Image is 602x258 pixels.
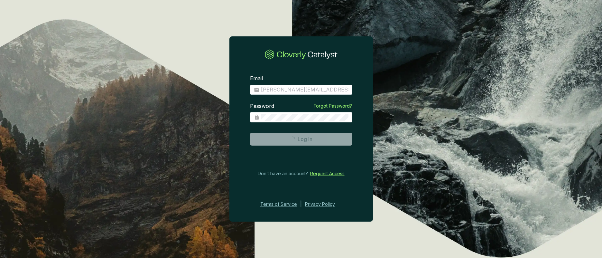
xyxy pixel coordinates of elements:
span: Don’t have an account? [258,170,308,177]
button: Log In [250,133,352,146]
a: Forgot Password? [314,103,352,109]
label: Password [250,103,274,110]
input: Password [261,114,348,121]
label: Email [250,75,263,82]
a: Privacy Policy [305,200,344,208]
a: Request Access [310,170,345,177]
input: Email [261,86,348,93]
div: | [300,200,302,208]
a: Terms of Service [258,200,297,208]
